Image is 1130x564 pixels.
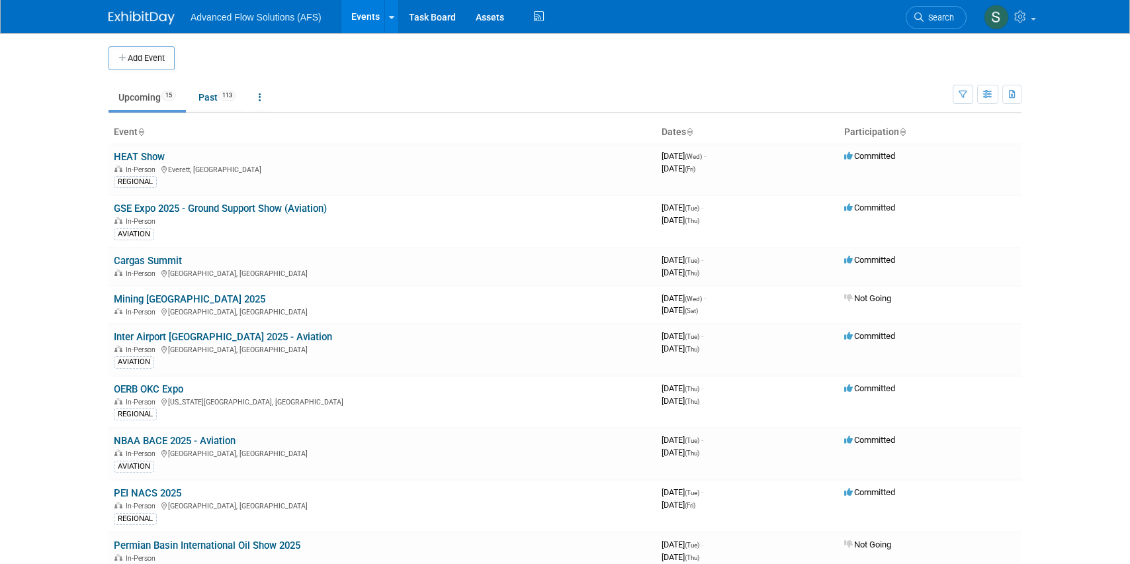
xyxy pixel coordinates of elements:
[844,151,895,161] span: Committed
[114,356,154,368] div: AVIATION
[685,165,695,173] span: (Fri)
[109,46,175,70] button: Add Event
[685,346,699,353] span: (Thu)
[114,308,122,314] img: In-Person Event
[114,228,154,240] div: AVIATION
[114,344,651,354] div: [GEOGRAPHIC_DATA], [GEOGRAPHIC_DATA]
[662,293,706,303] span: [DATE]
[662,396,699,406] span: [DATE]
[114,447,651,458] div: [GEOGRAPHIC_DATA], [GEOGRAPHIC_DATA]
[114,267,651,278] div: [GEOGRAPHIC_DATA], [GEOGRAPHIC_DATA]
[662,267,699,277] span: [DATE]
[844,293,891,303] span: Not Going
[844,435,895,445] span: Committed
[191,12,322,23] span: Advanced Flow Solutions (AFS)
[114,383,183,395] a: OERB OKC Expo
[662,435,703,445] span: [DATE]
[161,91,176,101] span: 15
[685,333,699,340] span: (Tue)
[839,121,1021,144] th: Participation
[685,437,699,444] span: (Tue)
[844,331,895,341] span: Committed
[685,449,699,457] span: (Thu)
[126,308,159,316] span: In-Person
[704,151,706,161] span: -
[685,541,699,549] span: (Tue)
[114,164,651,174] div: Everett, [GEOGRAPHIC_DATA]
[114,396,651,406] div: [US_STATE][GEOGRAPHIC_DATA], [GEOGRAPHIC_DATA]
[114,461,154,473] div: AVIATION
[984,5,1009,30] img: Steve McAnally
[114,449,122,456] img: In-Person Event
[662,255,703,265] span: [DATE]
[114,513,157,525] div: REGIONAL
[701,435,703,445] span: -
[114,331,332,343] a: Inter Airport [GEOGRAPHIC_DATA] 2025 - Aviation
[662,164,695,173] span: [DATE]
[701,540,703,549] span: -
[685,217,699,224] span: (Thu)
[662,344,699,353] span: [DATE]
[189,85,246,110] a: Past113
[114,500,651,510] div: [GEOGRAPHIC_DATA], [GEOGRAPHIC_DATA]
[662,447,699,457] span: [DATE]
[114,165,122,172] img: In-Person Event
[662,331,703,341] span: [DATE]
[114,269,122,276] img: In-Person Event
[114,398,122,404] img: In-Person Event
[704,293,706,303] span: -
[662,383,703,393] span: [DATE]
[844,383,895,393] span: Committed
[126,217,159,226] span: In-Person
[114,408,157,420] div: REGIONAL
[662,487,703,497] span: [DATE]
[662,540,703,549] span: [DATE]
[114,306,651,316] div: [GEOGRAPHIC_DATA], [GEOGRAPHIC_DATA]
[126,502,159,510] span: In-Person
[662,305,698,315] span: [DATE]
[685,502,695,509] span: (Fri)
[662,203,703,212] span: [DATE]
[685,554,699,561] span: (Thu)
[685,307,698,314] span: (Sat)
[114,346,122,352] img: In-Person Event
[114,502,122,508] img: In-Person Event
[701,383,703,393] span: -
[662,552,699,562] span: [DATE]
[701,255,703,265] span: -
[114,176,157,188] div: REGIONAL
[686,126,693,137] a: Sort by Start Date
[924,13,954,23] span: Search
[906,6,967,29] a: Search
[114,540,300,551] a: Permian Basin International Oil Show 2025
[844,203,895,212] span: Committed
[662,500,695,510] span: [DATE]
[662,151,706,161] span: [DATE]
[109,121,656,144] th: Event
[114,217,122,224] img: In-Person Event
[218,91,236,101] span: 113
[109,85,186,110] a: Upcoming15
[114,554,122,561] img: In-Person Event
[685,269,699,277] span: (Thu)
[126,346,159,354] span: In-Person
[126,165,159,174] span: In-Person
[662,215,699,225] span: [DATE]
[126,269,159,278] span: In-Person
[701,331,703,341] span: -
[114,487,181,499] a: PEI NACS 2025
[109,11,175,24] img: ExhibitDay
[685,205,699,212] span: (Tue)
[685,257,699,264] span: (Tue)
[685,295,702,303] span: (Wed)
[701,487,703,497] span: -
[114,435,236,447] a: NBAA BACE 2025 - Aviation
[899,126,906,137] a: Sort by Participation Type
[126,449,159,458] span: In-Person
[685,398,699,405] span: (Thu)
[114,293,265,305] a: Mining [GEOGRAPHIC_DATA] 2025
[685,153,702,160] span: (Wed)
[114,151,165,163] a: HEAT Show
[844,255,895,265] span: Committed
[114,203,327,214] a: GSE Expo 2025 - Ground Support Show (Aviation)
